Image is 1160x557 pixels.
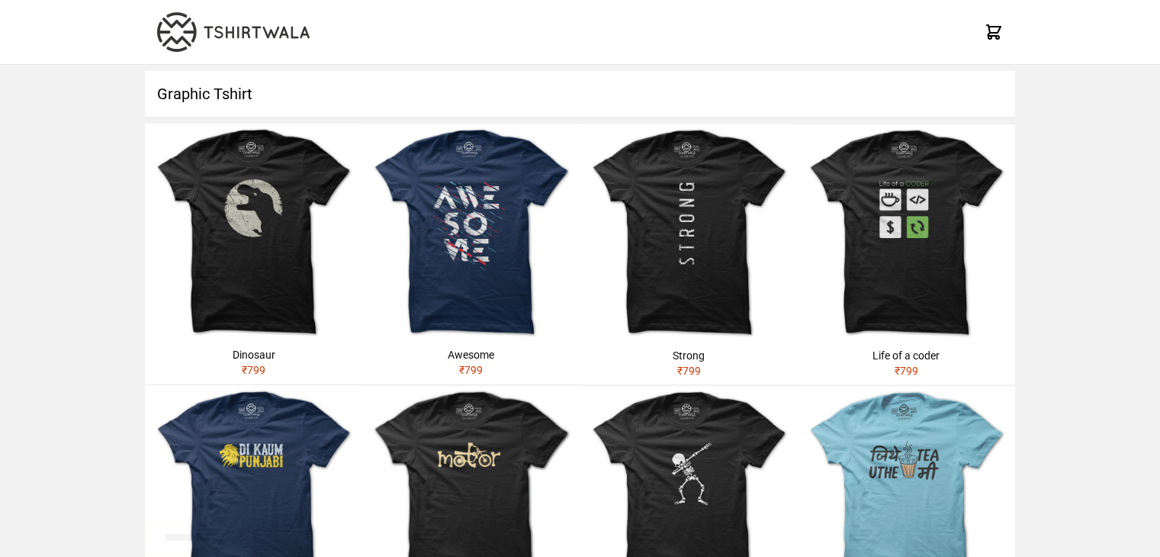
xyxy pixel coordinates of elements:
[362,124,580,384] a: Awesome₹799
[895,365,918,377] span: ₹ 799
[586,348,792,363] div: Strong
[242,364,265,376] span: ₹ 799
[677,365,701,377] span: ₹ 799
[798,124,1015,342] img: life-of-a-coder.jpg
[157,12,310,52] img: TW-LOGO-400-104.png
[580,124,798,385] a: Strong₹799
[145,71,1015,117] h1: Graphic Tshirt
[798,124,1015,385] a: Life of a coder₹799
[151,347,356,362] div: Dinosaur
[459,364,483,376] span: ₹ 799
[368,347,574,362] div: Awesome
[145,124,362,384] a: Dinosaur₹799
[804,348,1009,363] div: Life of a coder
[145,124,362,341] img: dinosaur.jpg
[580,124,798,342] img: strong.jpg
[362,124,580,341] img: awesome.jpg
